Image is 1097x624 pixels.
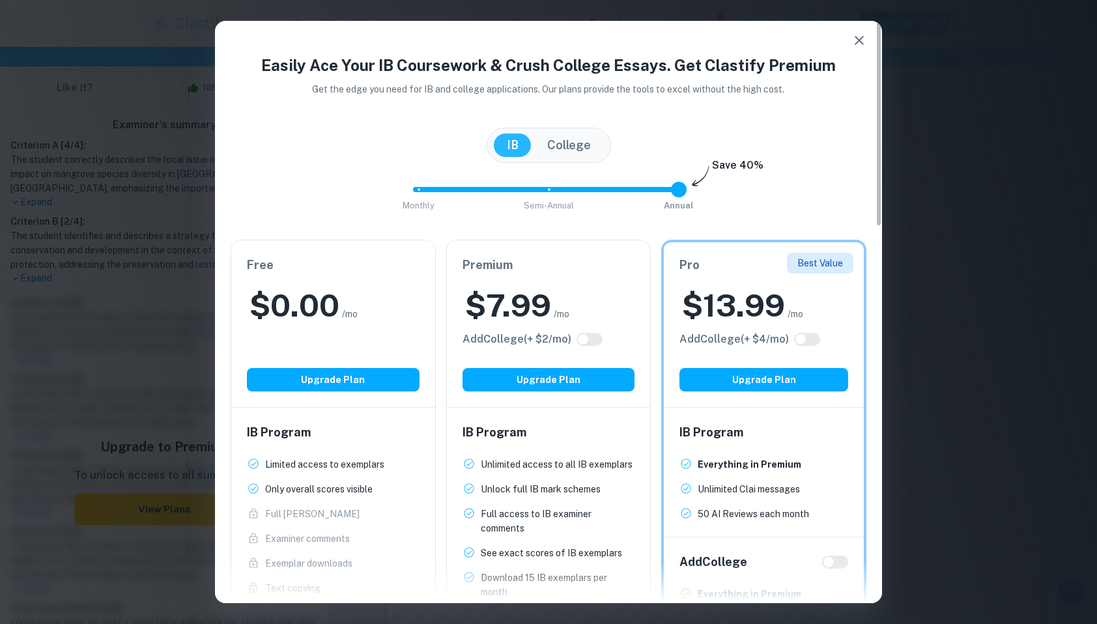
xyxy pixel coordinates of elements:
p: Get the edge you need for IB and college applications. Our plans provide the tools to excel witho... [294,82,803,96]
button: IB [494,134,532,157]
h4: Easily Ace Your IB Coursework & Crush College Essays. Get Clastify Premium [231,53,866,77]
p: See exact scores of IB exemplars [481,546,622,560]
p: Full access to IB examiner comments [481,507,635,535]
p: Best Value [797,256,843,270]
p: Unlimited Clai messages [698,482,800,496]
span: Semi-Annual [524,201,574,210]
span: Monthly [403,201,435,210]
h6: Click to see all the additional College features. [679,332,789,347]
img: subscription-arrow.svg [692,165,709,188]
p: Exemplar downloads [265,556,352,571]
h2: $ 0.00 [249,285,339,326]
h2: $ 13.99 [682,285,785,326]
p: Limited access to exemplars [265,457,384,472]
h6: Add College [679,553,747,571]
p: Everything in Premium [698,457,801,472]
h6: Premium [463,256,635,274]
button: Upgrade Plan [679,368,848,391]
span: /mo [342,307,358,321]
p: Full [PERSON_NAME] [265,507,360,521]
p: 50 AI Reviews each month [698,507,809,521]
p: Only overall scores visible [265,482,373,496]
h6: Pro [679,256,848,274]
h6: Save 40% [712,158,763,180]
span: /mo [554,307,569,321]
button: Upgrade Plan [463,368,635,391]
h6: Click to see all the additional College features. [463,332,571,347]
h6: Free [247,256,420,274]
p: Unlock full IB mark schemes [481,482,601,496]
button: College [534,134,604,157]
p: Examiner comments [265,532,350,546]
h6: IB Program [679,423,848,442]
span: Annual [664,201,694,210]
p: Unlimited access to all IB exemplars [481,457,633,472]
h6: IB Program [463,423,635,442]
button: Upgrade Plan [247,368,420,391]
h6: IB Program [247,423,420,442]
span: /mo [788,307,803,321]
h2: $ 7.99 [465,285,551,326]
